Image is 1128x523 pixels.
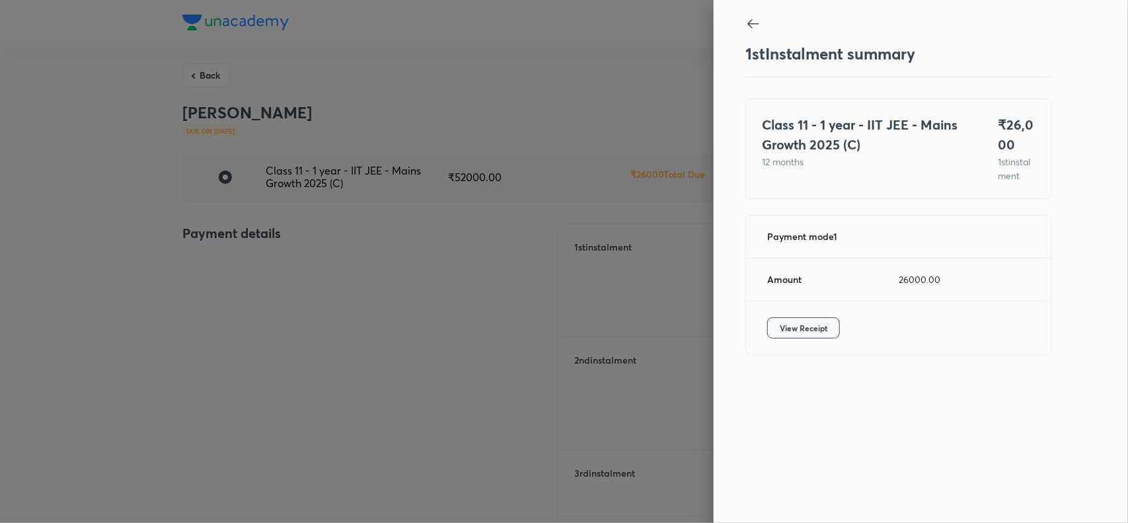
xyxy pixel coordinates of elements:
div: 26000.00 [899,274,1030,285]
h3: 1 st Instalment summary [745,44,915,63]
p: 12 months [762,155,967,169]
div: Payment mode 1 [767,231,899,242]
p: 1 st instalment [998,155,1035,182]
span: View Receipt [780,321,827,335]
h4: Class 11 - 1 year - IIT JEE - Mains Growth 2025 (C) [762,115,967,155]
button: View Receipt [767,317,840,339]
div: Amount [767,274,899,285]
h4: ₹ 26,000 [998,115,1035,155]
